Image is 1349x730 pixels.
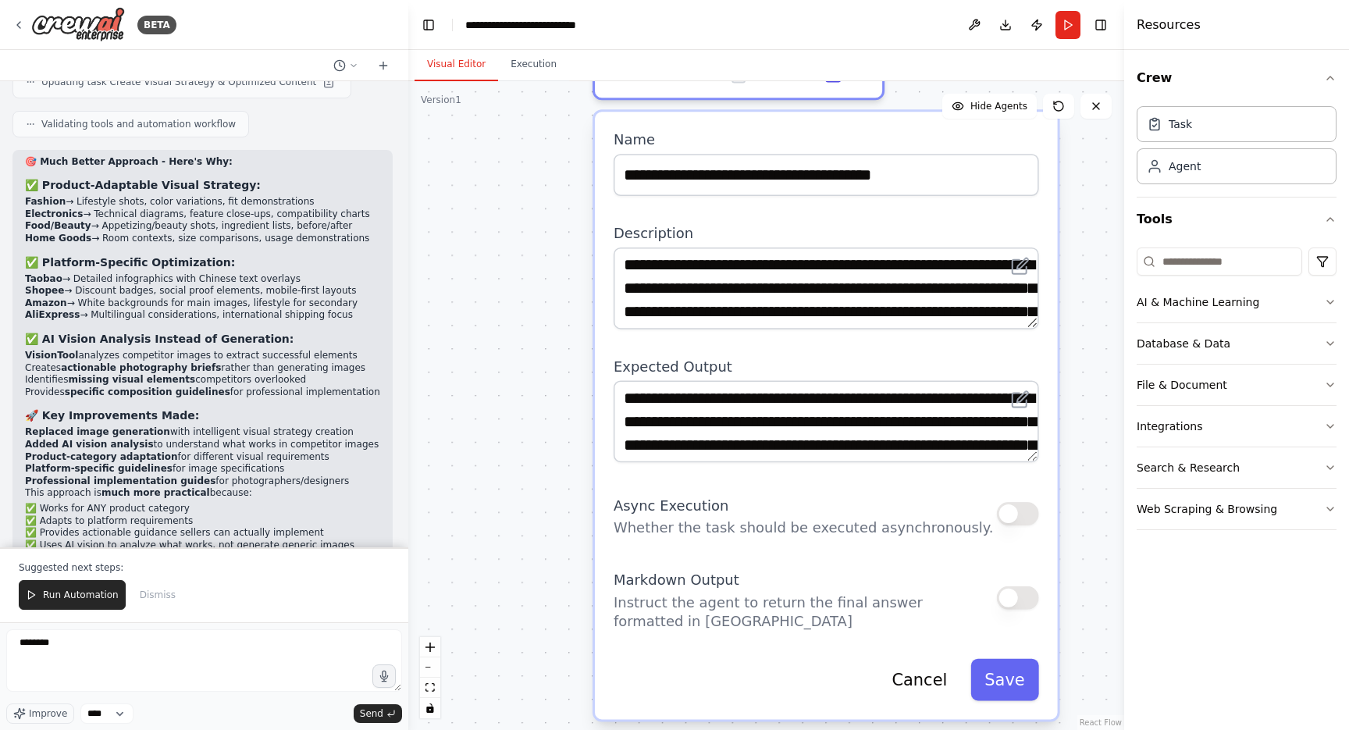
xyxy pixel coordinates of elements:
[25,233,91,244] strong: Home Goods
[614,572,739,589] span: Markdown Output
[25,285,64,296] strong: Shopee
[25,362,380,375] li: Creates rather than generating images
[1137,447,1337,488] button: Search & Research
[360,707,383,720] span: Send
[25,208,380,221] li: → Technical diagrams, feature close-ups, compatibility charts
[25,196,380,208] li: → Lifestyle shots, color variations, fit demonstrations
[1137,406,1337,447] button: Integrations
[1006,385,1034,413] button: Open in editor
[31,7,125,42] img: Logo
[25,220,91,231] strong: Food/Beauty
[25,179,261,191] strong: ✅ Product-Adaptable Visual Strategy:
[689,60,788,88] button: No output available
[25,220,380,233] li: → Appetizing/beauty shots, ingredient lists, before/after
[1137,282,1337,322] button: AI & Machine Learning
[420,637,440,657] button: zoom in
[25,196,66,207] strong: Fashion
[1137,100,1337,197] div: Crew
[25,475,215,486] strong: Professional implementation guides
[25,297,380,310] li: → White backgrounds for main images, lifestyle for secondary
[65,386,230,397] strong: specific composition guidelines
[614,593,997,631] p: Instruct the agent to return the final answer formatted in [GEOGRAPHIC_DATA]
[1137,323,1337,364] button: Database & Data
[25,439,380,451] li: to understand what works in competitor images
[1090,14,1112,36] button: Hide right sidebar
[25,273,380,286] li: → Detailed infographics with Chinese text overlays
[1137,418,1202,434] div: Integrations
[420,678,440,698] button: fit view
[29,707,67,720] span: Improve
[1137,460,1240,475] div: Search & Research
[1137,501,1277,517] div: Web Scraping & Browsing
[25,350,78,361] strong: VisionTool
[25,156,233,167] strong: 🎯 Much Better Approach - Here's Why:
[1080,718,1122,727] a: React Flow attribution
[25,426,380,439] li: with intelligent visual strategy creation
[465,17,622,33] nav: breadcrumb
[420,698,440,718] button: toggle interactivity
[415,48,498,81] button: Visual Editor
[25,233,380,245] li: → Room contexts, size comparisons, usage demonstrations
[25,426,170,437] strong: Replaced image generation
[25,439,154,450] strong: Added AI vision analysis
[614,518,994,537] p: Whether the task should be executed asynchronously.
[1137,241,1337,543] div: Tools
[25,208,83,219] strong: Electronics
[25,487,380,500] p: This approach is because:
[1137,336,1230,351] div: Database & Data
[19,580,126,610] button: Run Automation
[614,497,728,514] span: Async Execution
[101,487,210,498] strong: much more practical
[372,664,396,688] button: Click to speak your automation idea
[614,224,1039,243] label: Description
[371,56,396,75] button: Start a new chat
[25,475,380,488] li: for photographers/designers
[25,539,380,552] li: ✅ Uses AI vision to analyze what works, not generate generic images
[354,704,402,723] button: Send
[25,350,380,362] li: analyzes competitor images to extract successful elements
[25,515,380,528] li: ✅ Adapts to platform requirements
[1137,377,1227,393] div: File & Document
[25,297,67,308] strong: Amazon
[942,94,1037,119] button: Hide Agents
[420,657,440,678] button: zoom out
[25,256,235,269] strong: ✅ Platform-Specific Optimization:
[614,358,1039,376] label: Expected Output
[43,589,119,601] span: Run Automation
[420,637,440,718] div: React Flow controls
[792,60,873,88] button: Open in side panel
[418,14,440,36] button: Hide left sidebar
[41,118,236,130] span: Validating tools and automation workflow
[25,451,380,464] li: for different visual requirements
[1169,158,1201,174] div: Agent
[137,16,176,34] div: BETA
[25,527,380,539] li: ✅ Provides actionable guidance sellers can actually implement
[1169,116,1192,132] div: Task
[421,94,461,106] div: Version 1
[61,362,221,373] strong: actionable photography briefs
[877,659,961,701] button: Cancel
[25,463,380,475] li: for image specifications
[498,48,569,81] button: Execution
[25,386,380,399] li: Provides for professional implementation
[25,409,199,422] strong: 🚀 Key Improvements Made:
[614,130,1039,149] label: Name
[1006,252,1034,280] button: Open in editor
[25,273,62,284] strong: Taobao
[140,589,176,601] span: Dismiss
[68,374,195,385] strong: missing visual elements
[1137,16,1201,34] h4: Resources
[132,580,183,610] button: Dismiss
[41,76,316,88] span: Updating task Create Visual Strategy & Optimized Content
[25,463,173,474] strong: Platform-specific guidelines
[25,309,380,322] li: → Multilingual considerations, international shipping focus
[970,659,1038,701] button: Save
[25,503,380,515] li: ✅ Works for ANY product category
[327,56,365,75] button: Switch to previous chat
[25,309,80,320] strong: AliExpress
[19,561,390,574] p: Suggested next steps:
[970,100,1027,112] span: Hide Agents
[1137,294,1259,310] div: AI & Machine Learning
[1137,198,1337,241] button: Tools
[25,451,178,462] strong: Product-category adaptation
